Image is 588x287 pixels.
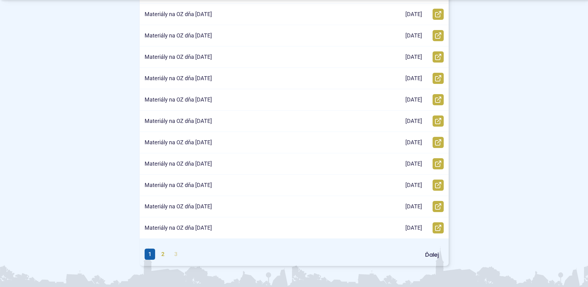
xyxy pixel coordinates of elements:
[425,251,439,259] span: Ďalej
[145,182,212,189] p: Materiály na OZ dňa [DATE]
[405,118,422,125] p: [DATE]
[405,182,422,189] p: [DATE]
[145,96,212,103] p: Materiály na OZ dňa [DATE]
[145,118,212,125] p: Materiály na OZ dňa [DATE]
[145,249,155,260] span: 1
[145,11,212,18] p: Materiály na OZ dňa [DATE]
[158,249,168,260] a: 2
[145,224,212,232] p: Materiály na OZ dňa [DATE]
[145,203,212,210] p: Materiály na OZ dňa [DATE]
[405,11,422,18] p: [DATE]
[145,139,212,146] p: Materiály na OZ dňa [DATE]
[420,249,444,260] a: Ďalej
[405,54,422,61] p: [DATE]
[145,32,212,39] p: Materiály na OZ dňa [DATE]
[405,203,422,210] p: [DATE]
[405,139,422,146] p: [DATE]
[405,160,422,167] p: [DATE]
[405,75,422,82] p: [DATE]
[405,32,422,39] p: [DATE]
[145,160,212,167] p: Materiály na OZ dňa [DATE]
[405,224,422,232] p: [DATE]
[145,54,212,61] p: Materiály na OZ dňa [DATE]
[145,75,212,82] p: Materiály na OZ dňa [DATE]
[171,249,181,260] a: 3
[405,96,422,103] p: [DATE]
